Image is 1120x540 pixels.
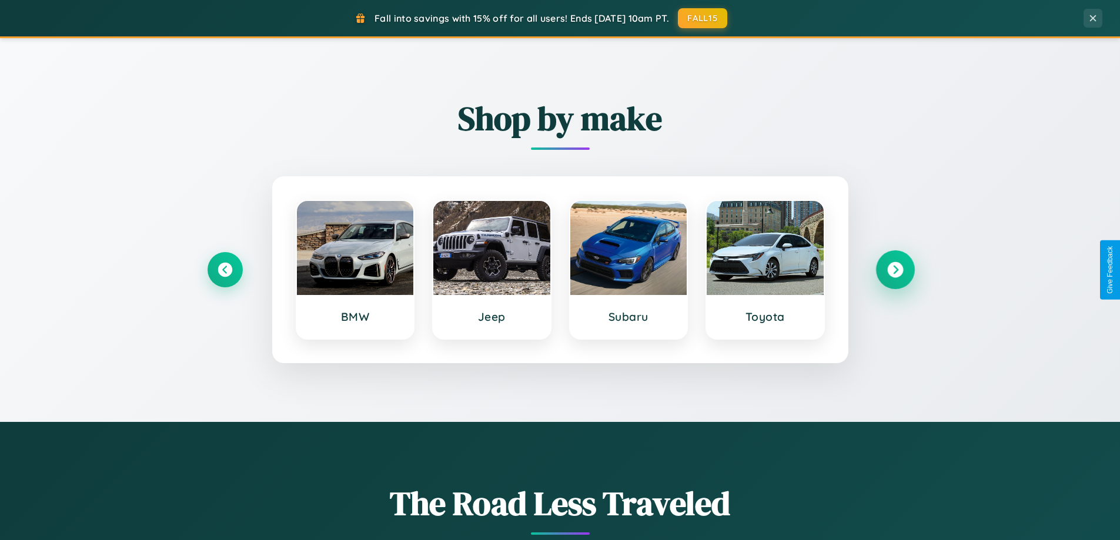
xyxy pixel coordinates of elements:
[678,8,727,28] button: FALL15
[582,310,676,324] h3: Subaru
[208,96,913,141] h2: Shop by make
[375,12,669,24] span: Fall into savings with 15% off for all users! Ends [DATE] 10am PT.
[718,310,812,324] h3: Toyota
[445,310,539,324] h3: Jeep
[309,310,402,324] h3: BMW
[1106,246,1114,294] div: Give Feedback
[208,481,913,526] h1: The Road Less Traveled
